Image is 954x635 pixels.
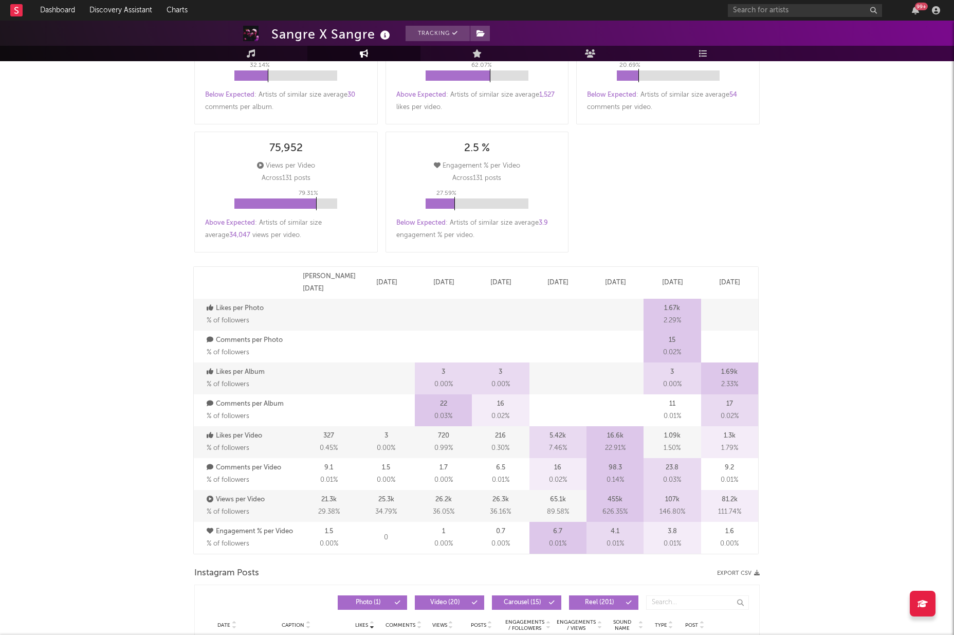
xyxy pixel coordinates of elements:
p: 216 [495,430,506,442]
span: 0.01 % [721,474,738,486]
p: 16 [497,398,504,410]
p: 1.3k [724,430,736,442]
span: 0.02 % [549,474,567,486]
span: Below Expected [587,92,636,98]
span: 34.79 % [375,506,397,518]
p: 26.2k [435,494,452,506]
p: 5.42k [549,430,566,442]
p: [DATE] [490,277,511,289]
span: Posts [471,622,486,628]
span: 0.00 % [377,442,395,455]
div: 75,952 [269,142,303,155]
span: 1.79 % [721,442,738,455]
p: 1.69k [721,366,738,378]
p: Likes per Video [207,430,298,442]
span: 0.00 % [434,378,453,391]
button: Photo(1) [338,595,407,610]
p: Views per Video [207,494,298,506]
p: Comments per Album [207,398,298,410]
p: Engagement % per Video [207,525,298,538]
span: Instagram Posts [194,567,259,579]
p: [DATE] [547,277,568,289]
span: 0.00 % [377,474,395,486]
span: 0.02 % [721,410,739,423]
p: 9.2 [725,462,734,474]
p: 62.07 % [471,59,492,71]
p: 6.7 [553,525,562,538]
p: 107k [665,494,680,506]
p: 11 [669,398,675,410]
button: 99+ [912,6,919,14]
span: Type [655,622,667,628]
span: Likes [355,622,368,628]
span: % of followers [207,381,249,388]
p: 4.1 [611,525,619,538]
span: 36.16 % [490,506,511,518]
span: 2.33 % [721,378,738,391]
p: 23.8 [666,462,678,474]
p: Comments per Photo [207,334,298,347]
span: Photo ( 1 ) [344,600,392,606]
span: 0.99 % [434,442,453,455]
span: Engagements / Followers [505,619,545,631]
span: 0.00 % [320,538,338,550]
span: 0.01 % [607,538,624,550]
div: 0 [358,522,415,554]
p: 22 [440,398,447,410]
p: 16.6k [607,430,623,442]
span: 2.29 % [664,315,681,327]
span: 7.46 % [549,442,567,455]
span: 0.01 % [320,474,338,486]
div: : Artists of similar size average comments per video . [587,89,749,114]
div: : Artists of similar size average likes per video . [396,89,558,114]
p: 1.7 [439,462,448,474]
span: Sound Name [608,619,637,631]
p: [DATE] [433,277,454,289]
span: 0.01 % [664,538,681,550]
span: 0.00 % [434,474,453,486]
span: % of followers [207,349,249,356]
p: 27.59 % [436,187,456,199]
span: 111.74 % [718,506,741,518]
p: 21.3k [321,494,337,506]
span: Post [685,622,698,628]
span: 89.58 % [547,506,569,518]
span: % of followers [207,445,249,451]
p: [DATE] [662,277,683,289]
p: Across 131 posts [262,172,310,185]
p: Comments per Video [207,462,298,474]
span: 3.9 [539,220,548,226]
span: 0.03 % [663,474,681,486]
p: 3 [670,366,674,378]
span: Above Expected [396,92,446,98]
span: 36.05 % [433,506,454,518]
p: 0.7 [496,525,505,538]
p: 6.5 [496,462,505,474]
span: 0.02 % [663,347,681,359]
p: 1.5 [325,525,333,538]
span: 34,047 [229,232,250,239]
span: 1,527 [539,92,555,98]
span: % of followers [207,509,249,515]
div: : Artists of similar size average views per video . [205,217,367,242]
span: 146.80 % [659,506,685,518]
p: 98.3 [609,462,622,474]
span: 54 [729,92,737,98]
p: 1 [442,525,445,538]
button: Reel(201) [569,595,638,610]
span: 0.45 % [320,442,338,455]
span: 22.91 % [605,442,626,455]
span: % of followers [207,317,249,324]
span: 0.00 % [663,378,682,391]
p: Across 131 posts [452,172,501,185]
button: Carousel(15) [492,595,561,610]
div: : Artists of similar size average comments per album . [205,89,367,114]
p: Likes per Album [207,366,298,378]
div: : Artists of similar size average engagement % per video . [396,217,558,242]
p: [PERSON_NAME][DATE] [303,270,356,295]
span: Below Expected [396,220,446,226]
span: % of followers [207,477,249,483]
span: Below Expected [205,92,254,98]
span: 0.00 % [720,538,739,550]
span: 0.14 % [607,474,624,486]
